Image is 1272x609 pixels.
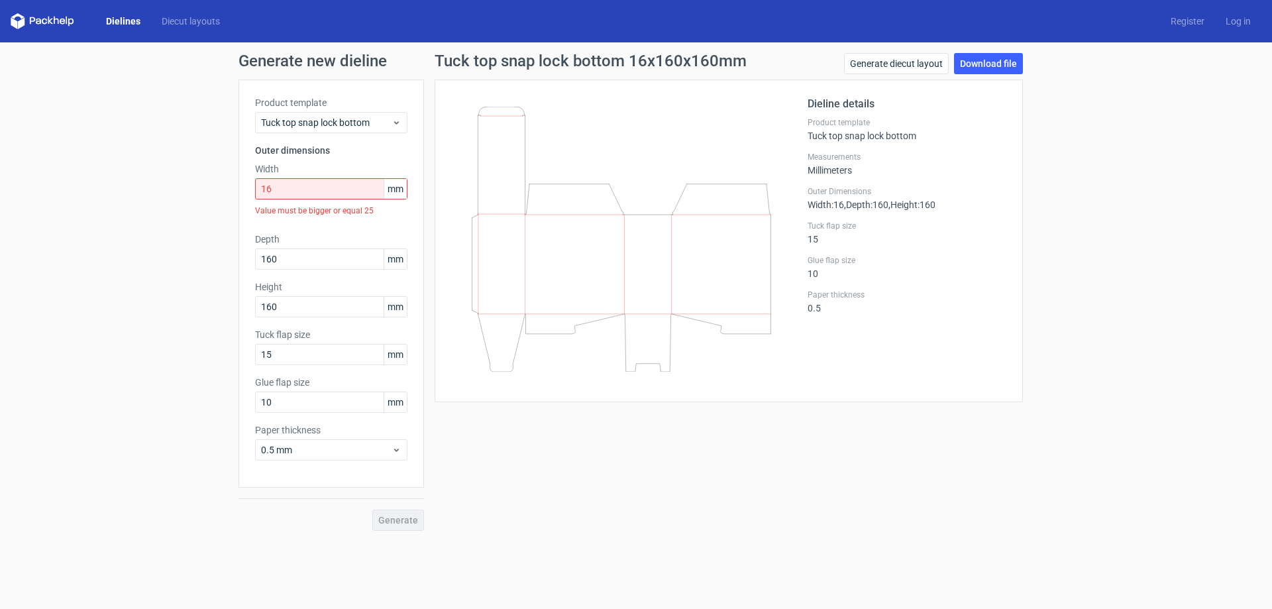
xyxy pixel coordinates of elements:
div: Value must be bigger or equal 25 [255,199,407,222]
div: 15 [808,221,1006,245]
label: Height [255,280,407,294]
label: Tuck flap size [255,328,407,341]
div: 10 [808,255,1006,279]
label: Product template [255,96,407,109]
div: Millimeters [808,152,1006,176]
h1: Generate new dieline [238,53,1033,69]
label: Width [255,162,407,176]
h1: Tuck top snap lock bottom 16x160x160mm [435,53,747,69]
span: mm [384,392,407,412]
span: mm [384,345,407,364]
label: Tuck flap size [808,221,1006,231]
a: Generate diecut layout [844,53,949,74]
a: Register [1160,15,1215,28]
a: Download file [954,53,1023,74]
h2: Dieline details [808,96,1006,112]
label: Product template [808,117,1006,128]
span: mm [384,297,407,317]
span: , Depth : 160 [844,199,888,210]
span: Width : 16 [808,199,844,210]
span: , Height : 160 [888,199,935,210]
label: Paper thickness [808,290,1006,300]
a: Log in [1215,15,1261,28]
h3: Outer dimensions [255,144,407,157]
label: Outer Dimensions [808,186,1006,197]
div: 0.5 [808,290,1006,313]
label: Glue flap size [808,255,1006,266]
label: Measurements [808,152,1006,162]
label: Depth [255,233,407,246]
label: Paper thickness [255,423,407,437]
div: Tuck top snap lock bottom [808,117,1006,141]
span: 0.5 mm [261,443,392,457]
label: Glue flap size [255,376,407,389]
a: Dielines [95,15,151,28]
span: mm [384,179,407,199]
span: Tuck top snap lock bottom [261,116,392,129]
span: mm [384,249,407,269]
a: Diecut layouts [151,15,231,28]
